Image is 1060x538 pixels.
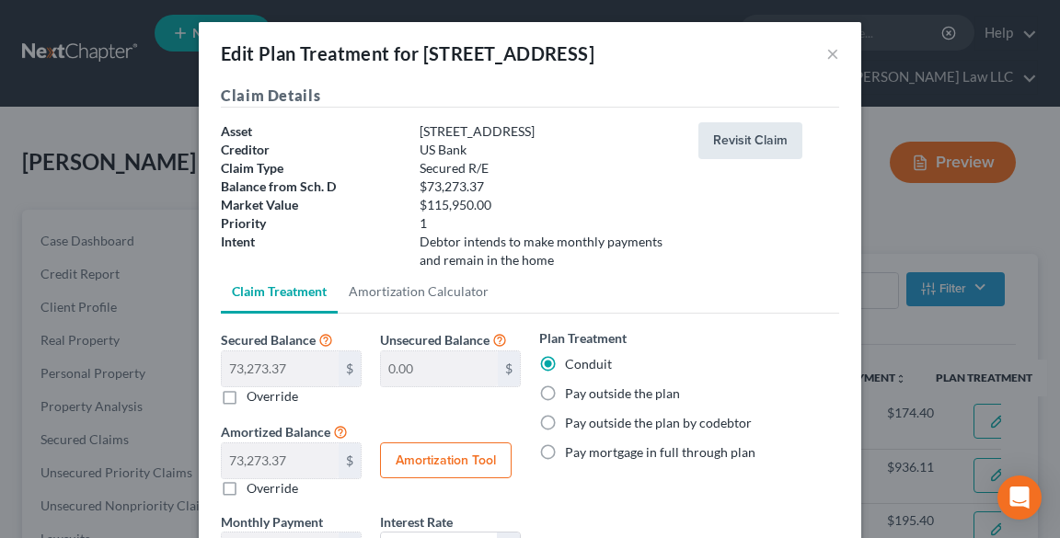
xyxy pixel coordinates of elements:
[212,141,410,159] div: Creditor
[565,355,612,373] label: Conduit
[212,233,410,269] div: Intent
[410,159,689,177] div: Secured R/E
[410,196,689,214] div: $115,950.00
[380,332,490,348] span: Unsecured Balance
[498,351,520,386] div: $
[380,512,453,532] label: Interest Rate
[339,443,361,478] div: $
[221,40,594,66] div: Edit Plan Treatment for [STREET_ADDRESS]
[539,328,627,348] label: Plan Treatment
[826,42,839,64] button: ×
[339,351,361,386] div: $
[212,122,410,141] div: Asset
[410,233,689,269] div: Debtor intends to make monthly payments and remain in the home
[380,442,512,479] button: Amortization Tool
[338,269,500,314] a: Amortization Calculator
[221,512,323,532] label: Monthly Payment
[212,159,410,177] div: Claim Type
[247,387,298,406] label: Override
[410,122,689,141] div: [STREET_ADDRESS]
[565,414,752,432] label: Pay outside the plan by codebtor
[247,479,298,498] label: Override
[222,351,339,386] input: 0.00
[381,351,498,386] input: 0.00
[410,141,689,159] div: US Bank
[997,475,1042,520] div: Open Intercom Messenger
[221,269,338,314] a: Claim Treatment
[212,196,410,214] div: Market Value
[212,214,410,233] div: Priority
[212,177,410,196] div: Balance from Sch. D
[410,214,689,233] div: 1
[565,443,755,462] label: Pay mortgage in full through plan
[410,177,689,196] div: $73,273.37
[221,424,330,440] span: Amortized Balance
[698,122,802,159] button: Revisit Claim
[565,384,680,403] label: Pay outside the plan
[222,443,339,478] input: 0.00
[221,85,839,108] h5: Claim Details
[221,332,316,348] span: Secured Balance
